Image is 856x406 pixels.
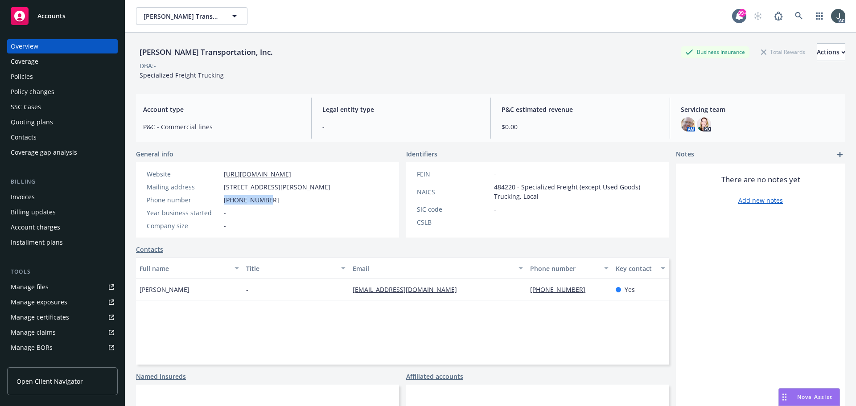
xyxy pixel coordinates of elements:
[530,285,593,294] a: [PHONE_NUMBER]
[11,54,38,69] div: Coverage
[831,9,845,23] img: photo
[353,264,513,273] div: Email
[502,122,659,131] span: $0.00
[697,117,711,131] img: photo
[143,122,300,131] span: P&C - Commercial lines
[681,46,749,57] div: Business Insurance
[7,70,118,84] a: Policies
[790,7,808,25] a: Search
[11,310,69,324] div: Manage certificates
[224,221,226,230] span: -
[7,280,118,294] a: Manage files
[136,372,186,381] a: Named insureds
[136,245,163,254] a: Contacts
[721,174,800,185] span: There are no notes yet
[494,182,658,201] span: 484220 - Specialized Freight (except Used Goods) Trucking, Local
[322,122,480,131] span: -
[11,295,67,309] div: Manage exposures
[147,182,220,192] div: Mailing address
[417,187,490,197] div: NAICS
[246,285,248,294] span: -
[7,325,118,340] a: Manage claims
[11,340,53,355] div: Manage BORs
[144,12,221,21] span: [PERSON_NAME] Transportation, Inc.
[7,220,118,234] a: Account charges
[147,208,220,217] div: Year business started
[681,117,695,131] img: photo
[11,280,49,294] div: Manage files
[835,149,845,160] a: add
[7,130,118,144] a: Contacts
[502,105,659,114] span: P&C estimated revenue
[7,267,118,276] div: Tools
[11,220,60,234] div: Account charges
[7,235,118,250] a: Installment plans
[147,221,220,230] div: Company size
[11,100,41,114] div: SSC Cases
[136,149,173,159] span: General info
[7,177,118,186] div: Billing
[140,264,229,273] div: Full name
[676,149,694,160] span: Notes
[527,258,612,279] button: Phone number
[147,195,220,205] div: Phone number
[140,61,156,70] div: DBA: -
[406,372,463,381] a: Affiliated accounts
[11,325,56,340] div: Manage claims
[136,7,247,25] button: [PERSON_NAME] Transportation, Inc.
[224,182,330,192] span: [STREET_ADDRESS][PERSON_NAME]
[11,235,63,250] div: Installment plans
[11,39,38,53] div: Overview
[7,310,118,324] a: Manage certificates
[7,85,118,99] a: Policy changes
[7,115,118,129] a: Quoting plans
[7,39,118,53] a: Overview
[797,393,832,401] span: Nova Assist
[11,70,33,84] div: Policies
[224,195,279,205] span: [PHONE_NUMBER]
[11,130,37,144] div: Contacts
[136,258,243,279] button: Full name
[349,258,527,279] button: Email
[616,264,655,273] div: Key contact
[7,190,118,204] a: Invoices
[417,169,490,179] div: FEIN
[494,169,496,179] span: -
[811,7,828,25] a: Switch app
[738,9,746,17] div: 99+
[749,7,767,25] a: Start snowing
[353,285,464,294] a: [EMAIL_ADDRESS][DOMAIN_NAME]
[817,43,845,61] button: Actions
[7,205,118,219] a: Billing updates
[322,105,480,114] span: Legal entity type
[7,54,118,69] a: Coverage
[11,356,78,370] div: Summary of insurance
[7,100,118,114] a: SSC Cases
[143,105,300,114] span: Account type
[136,46,276,58] div: [PERSON_NAME] Transportation, Inc.
[224,208,226,217] span: -
[7,356,118,370] a: Summary of insurance
[7,295,118,309] a: Manage exposures
[779,389,790,406] div: Drag to move
[11,85,54,99] div: Policy changes
[246,264,336,273] div: Title
[757,46,810,57] div: Total Rewards
[625,285,635,294] span: Yes
[494,217,496,227] span: -
[738,196,783,205] a: Add new notes
[140,71,224,79] span: Specialized Freight Trucking
[7,4,118,29] a: Accounts
[817,44,845,61] div: Actions
[530,264,598,273] div: Phone number
[11,145,77,160] div: Coverage gap analysis
[16,377,83,386] span: Open Client Navigator
[11,115,53,129] div: Quoting plans
[11,205,56,219] div: Billing updates
[778,388,840,406] button: Nova Assist
[494,205,496,214] span: -
[406,149,437,159] span: Identifiers
[224,170,291,178] a: [URL][DOMAIN_NAME]
[140,285,189,294] span: [PERSON_NAME]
